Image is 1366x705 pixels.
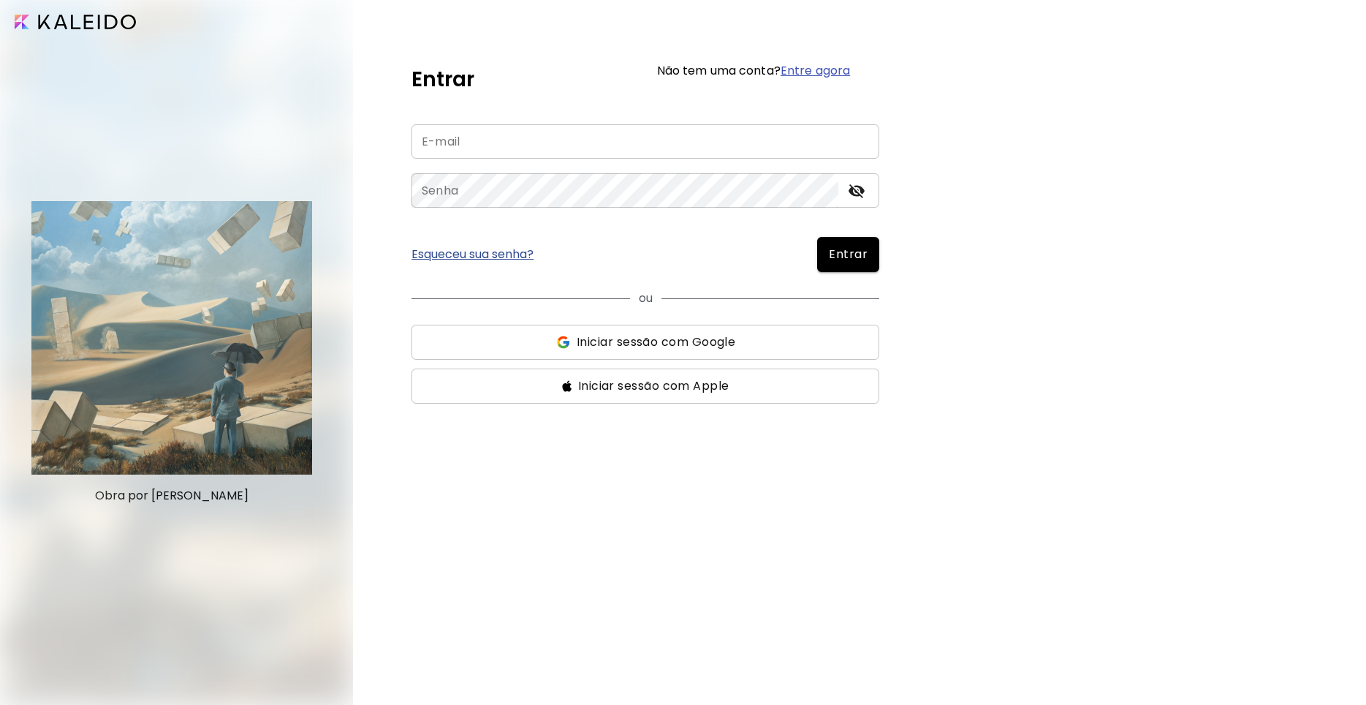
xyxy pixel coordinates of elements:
button: Entrar [817,237,879,272]
span: Iniciar sessão com Google [577,333,735,351]
a: Esqueceu sua senha? [411,249,534,260]
h6: Não tem uma conta? [657,65,851,77]
img: ss [562,380,572,392]
span: Entrar [829,246,868,263]
button: ssIniciar sessão com Google [411,325,879,360]
p: ou [639,290,653,307]
button: toggle password visibility [844,178,869,203]
button: ssIniciar sessão com Apple [411,369,879,404]
a: Entre agora [781,62,850,79]
img: ss [555,335,571,350]
span: Iniciar sessão com Apple [578,377,729,395]
h5: Entrar [411,64,474,95]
